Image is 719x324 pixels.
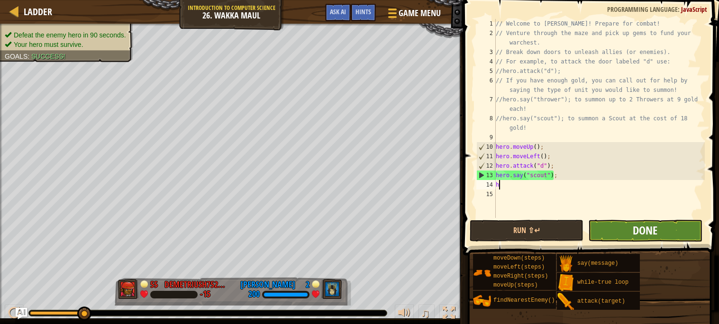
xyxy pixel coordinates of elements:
div: 14 [476,180,496,189]
div: 8 [476,114,496,133]
span: findNearestEnemy() [493,297,555,304]
a: Ladder [19,5,52,18]
span: Success! [31,53,65,60]
span: Game Menu [399,7,441,19]
span: JavaScript [681,5,707,14]
div: 200 [248,290,260,299]
img: portrait.png [473,264,491,282]
span: Defeat the enemy hero in 90 seconds. [14,31,126,39]
button: ♫ [419,305,435,324]
div: 1 [476,19,496,28]
button: Ask AI [325,4,351,21]
div: 6 [476,76,496,95]
span: while-true loop [577,279,628,286]
span: Programming language [607,5,678,14]
span: attack(target) [577,298,625,305]
img: portrait.png [557,293,575,311]
span: ♫ [420,306,430,320]
span: Done [633,223,657,238]
span: Hints [355,7,371,16]
li: Defeat the enemy hero in 90 seconds. [5,30,126,40]
div: 2 [300,279,309,287]
div: 3 [476,47,496,57]
span: Goals [5,53,27,60]
span: moveDown(steps) [493,255,545,261]
div: 9 [476,133,496,142]
span: Your hero must survive. [14,41,83,48]
span: moveRight(steps) [493,273,548,279]
button: Ctrl + P: Play [5,305,24,324]
img: portrait.png [473,292,491,310]
img: portrait.png [557,274,575,292]
div: 4 [476,57,496,66]
button: Run ⇧↵ [470,220,583,242]
div: 11 [477,152,496,161]
div: [PERSON_NAME] [240,279,295,291]
li: Your hero must survive. [5,40,126,49]
img: thang_avatar_frame.png [118,279,139,299]
div: 5 [476,66,496,76]
button: Ask AI [16,308,27,319]
div: 13 [477,171,496,180]
div: 2 [476,28,496,47]
div: 7 [476,95,496,114]
div: 12 [477,161,496,171]
div: 15 [476,189,496,199]
div: 55 [150,279,160,287]
button: Adjust volume [395,305,414,324]
span: moveLeft(steps) [493,264,545,270]
span: : [27,53,31,60]
img: portrait.png [557,255,575,273]
button: Game Menu [381,4,446,26]
span: : [678,5,681,14]
span: Ask AI [330,7,346,16]
img: thang_avatar_frame.png [321,279,342,299]
span: say(message) [577,260,618,267]
button: Toggle fullscreen [439,305,458,324]
div: 10 [477,142,496,152]
span: Ladder [24,5,52,18]
span: moveUp(steps) [493,282,538,288]
div: -15 [200,290,210,299]
div: DemetriusH75279029 [164,279,226,291]
button: Done [588,220,702,242]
